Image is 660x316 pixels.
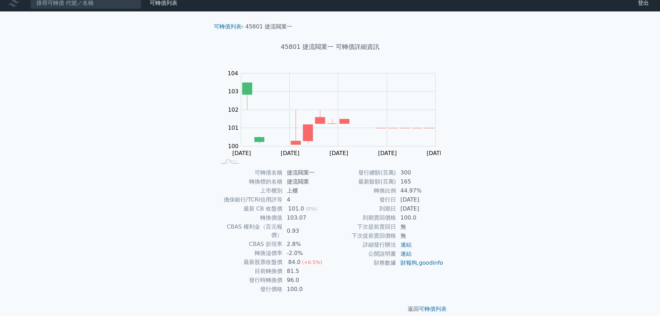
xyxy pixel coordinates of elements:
td: 捷流閥業 [283,177,330,186]
td: 捷流閥業一 [283,168,330,177]
a: 可轉債列表 [419,306,447,312]
tspan: 100 [228,143,239,150]
tspan: 104 [228,70,238,77]
td: 81.5 [283,267,330,276]
tspan: [DATE] [281,150,299,156]
a: 可轉債列表 [214,23,241,30]
a: goodinfo [419,259,443,266]
td: 下次提前賣回價格 [330,231,396,240]
a: 連結 [401,250,412,257]
td: 擔保銀行/TCRI信用評等 [217,195,283,204]
tspan: [DATE] [427,150,446,156]
td: 100.0 [283,285,330,294]
h1: 45801 捷流閥業一 可轉債詳細資訊 [208,42,452,52]
td: 財務數據 [330,258,396,267]
li: 45801 捷流閥業一 [245,23,292,31]
g: Series [243,83,434,145]
td: 無 [396,231,444,240]
div: 84.0 [287,258,302,266]
tspan: [DATE] [378,150,397,156]
td: 2.8% [283,240,330,249]
td: CBAS 折現率 [217,240,283,249]
td: 發行日 [330,195,396,204]
td: 轉換比例 [330,186,396,195]
td: 上櫃 [283,186,330,195]
tspan: [DATE] [329,150,348,156]
td: 最新股票收盤價 [217,258,283,267]
td: CBAS 權利金（百元報價） [217,222,283,240]
td: 最新 CB 收盤價 [217,204,283,213]
td: 可轉債名稱 [217,168,283,177]
td: 轉換標的名稱 [217,177,283,186]
td: [DATE] [396,204,444,213]
td: 到期賣回價格 [330,213,396,222]
td: 4 [283,195,330,204]
td: 103.07 [283,213,330,222]
td: 100.0 [396,213,444,222]
td: -2.0% [283,249,330,258]
tspan: 102 [228,106,239,113]
tspan: [DATE] [232,150,251,156]
span: (0%) [306,206,317,212]
td: 轉換溢價率 [217,249,283,258]
td: 44.97% [396,186,444,195]
td: 詳細發行辦法 [330,240,396,249]
td: 最新餘額(百萬) [330,177,396,186]
p: 返回 [208,305,452,313]
g: Chart [224,70,446,156]
td: , [396,258,444,267]
li: › [214,23,244,31]
td: 發行價格 [217,285,283,294]
td: 目前轉換價 [217,267,283,276]
td: 發行時轉換價 [217,276,283,285]
td: 無 [396,222,444,231]
span: (+0.5%) [302,259,322,265]
tspan: 103 [228,88,239,95]
td: 0.93 [283,222,330,240]
td: 轉換價值 [217,213,283,222]
td: 到期日 [330,204,396,213]
a: 連結 [401,241,412,248]
td: 發行總額(百萬) [330,168,396,177]
a: 財報狗 [401,259,417,266]
tspan: 101 [228,125,239,131]
td: 165 [396,177,444,186]
td: 300 [396,168,444,177]
td: 下次提前賣回日 [330,222,396,231]
td: 上市櫃別 [217,186,283,195]
td: 96.0 [283,276,330,285]
div: 101.0 [287,205,306,213]
td: 公開說明書 [330,249,396,258]
td: [DATE] [396,195,444,204]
